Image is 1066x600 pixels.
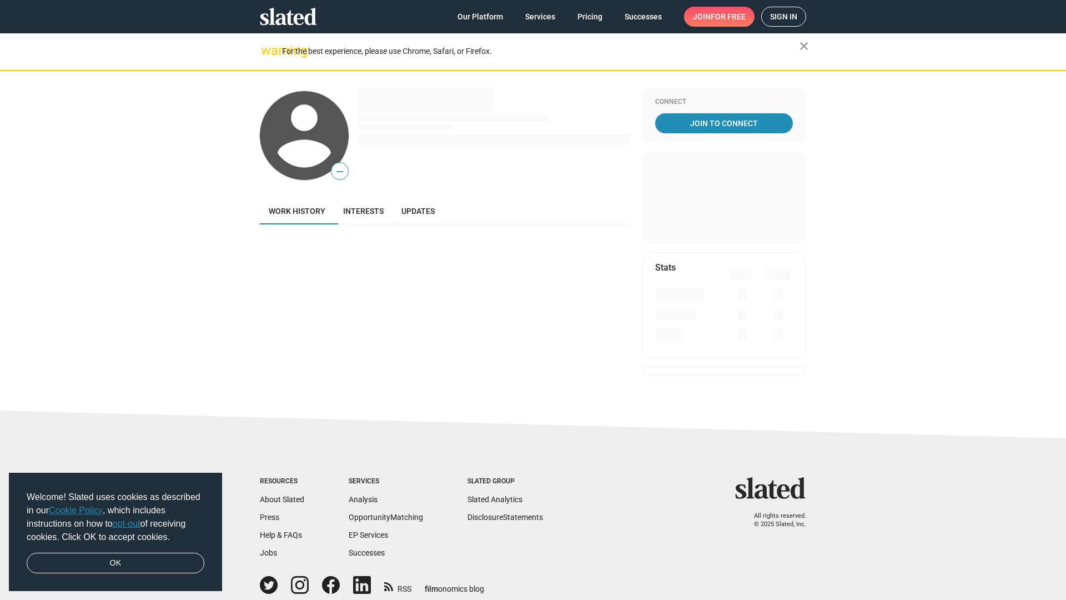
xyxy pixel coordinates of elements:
[457,7,503,27] span: Our Platform
[384,577,411,594] a: RSS
[27,553,204,574] a: dismiss cookie message
[260,495,304,504] a: About Slated
[655,262,676,273] mat-card-title: Stats
[260,531,302,539] a: Help & FAQs
[425,575,484,594] a: filmonomics blog
[334,198,393,224] a: Interests
[27,491,204,544] span: Welcome! Slated uses cookies as described in our , which includes instructions on how to of recei...
[349,495,378,504] a: Analysis
[260,513,279,522] a: Press
[625,7,662,27] span: Successes
[49,506,103,515] a: Cookie Policy
[770,7,797,26] span: Sign in
[467,477,543,486] div: Slated Group
[269,207,325,216] span: Work history
[9,473,222,592] div: cookieconsent
[349,477,423,486] div: Services
[577,7,602,27] span: Pricing
[349,531,388,539] a: EP Services
[684,7,755,27] a: Joinfor free
[343,207,384,216] span: Interests
[401,207,435,216] span: Updates
[260,477,304,486] div: Resources
[516,7,564,27] a: Services
[349,513,423,522] a: OpportunityMatching
[711,7,746,27] span: for free
[742,512,806,528] p: All rights reserved. © 2025 Slated, Inc.
[349,548,385,557] a: Successes
[761,7,806,27] a: Sign in
[467,495,522,504] a: Slated Analytics
[260,198,334,224] a: Work history
[655,113,793,133] a: Join To Connect
[525,7,555,27] span: Services
[113,519,140,528] a: opt-out
[261,44,274,57] mat-icon: warning
[449,7,512,27] a: Our Platform
[569,7,611,27] a: Pricing
[616,7,671,27] a: Successes
[393,198,444,224] a: Updates
[425,584,438,593] span: film
[655,98,793,107] div: Connect
[331,164,348,179] span: —
[797,39,811,53] mat-icon: close
[260,548,277,557] a: Jobs
[693,7,746,27] span: Join
[657,113,791,133] span: Join To Connect
[467,513,543,522] a: DisclosureStatements
[282,44,799,59] div: For the best experience, please use Chrome, Safari, or Firefox.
